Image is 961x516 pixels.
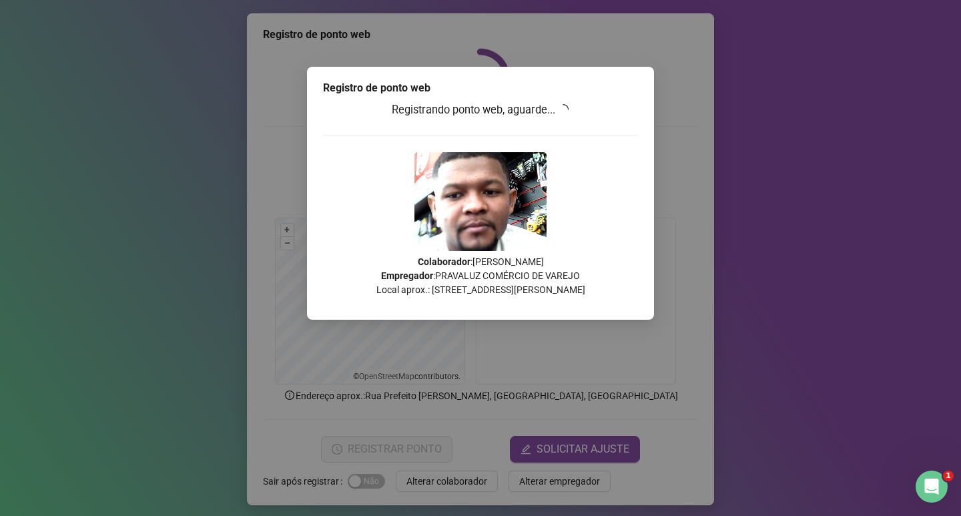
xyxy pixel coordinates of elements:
p: : [PERSON_NAME] : PRAVALUZ COMÉRCIO DE VAREJO Local aprox.: [STREET_ADDRESS][PERSON_NAME] [323,255,638,297]
span: loading [557,103,571,117]
h3: Registrando ponto web, aguarde... [323,101,638,119]
span: 1 [943,471,954,481]
iframe: Intercom live chat [916,471,948,503]
strong: Empregador [381,270,433,281]
div: Registro de ponto web [323,80,638,96]
strong: Colaborador [418,256,470,267]
img: Z [414,152,547,251]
